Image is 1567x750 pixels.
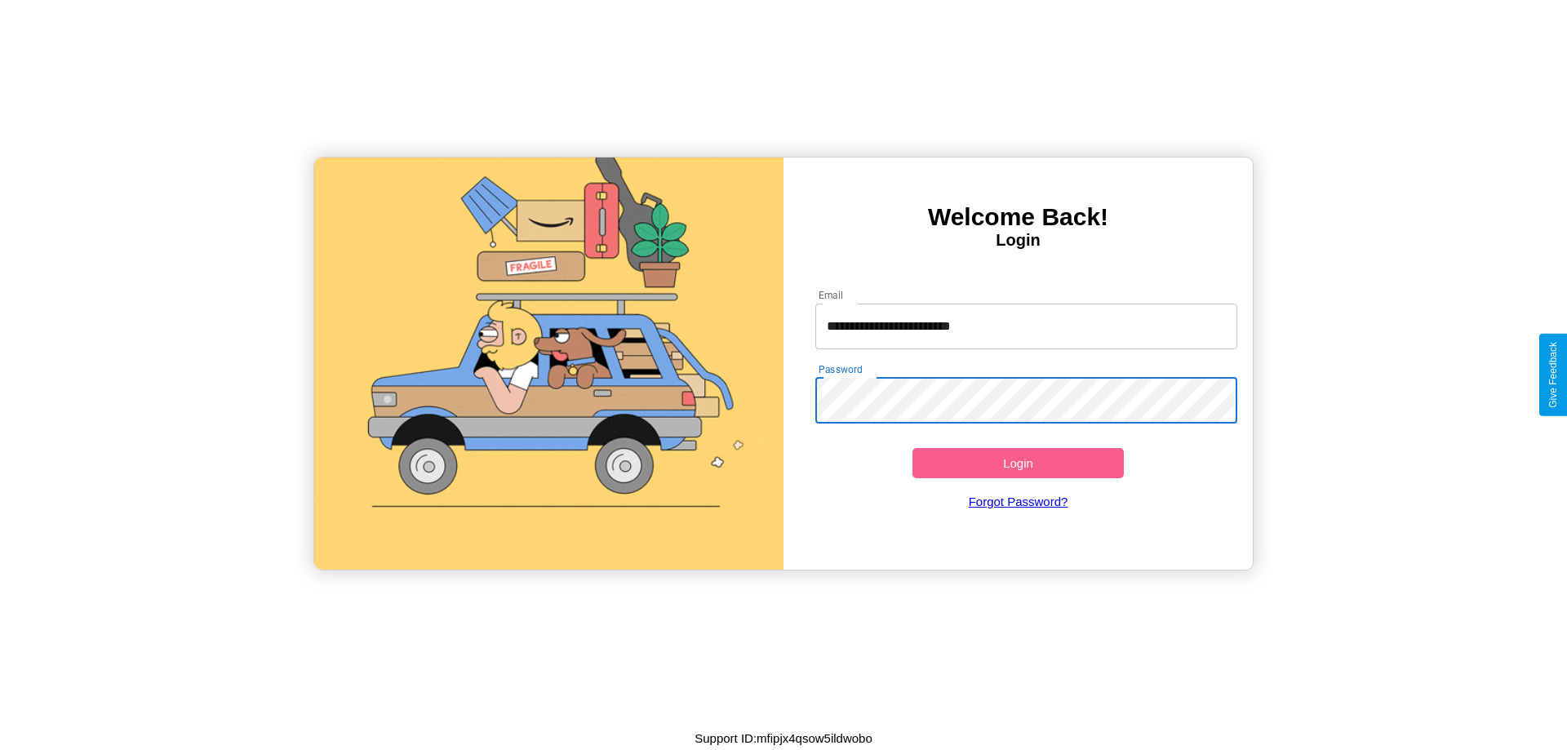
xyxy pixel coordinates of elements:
[783,203,1253,231] h3: Welcome Back!
[819,362,862,376] label: Password
[695,727,872,749] p: Support ID: mfipjx4qsow5ildwobo
[1547,342,1559,408] div: Give Feedback
[783,231,1253,250] h4: Login
[912,448,1124,478] button: Login
[807,478,1230,525] a: Forgot Password?
[819,288,844,302] label: Email
[314,158,783,570] img: gif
